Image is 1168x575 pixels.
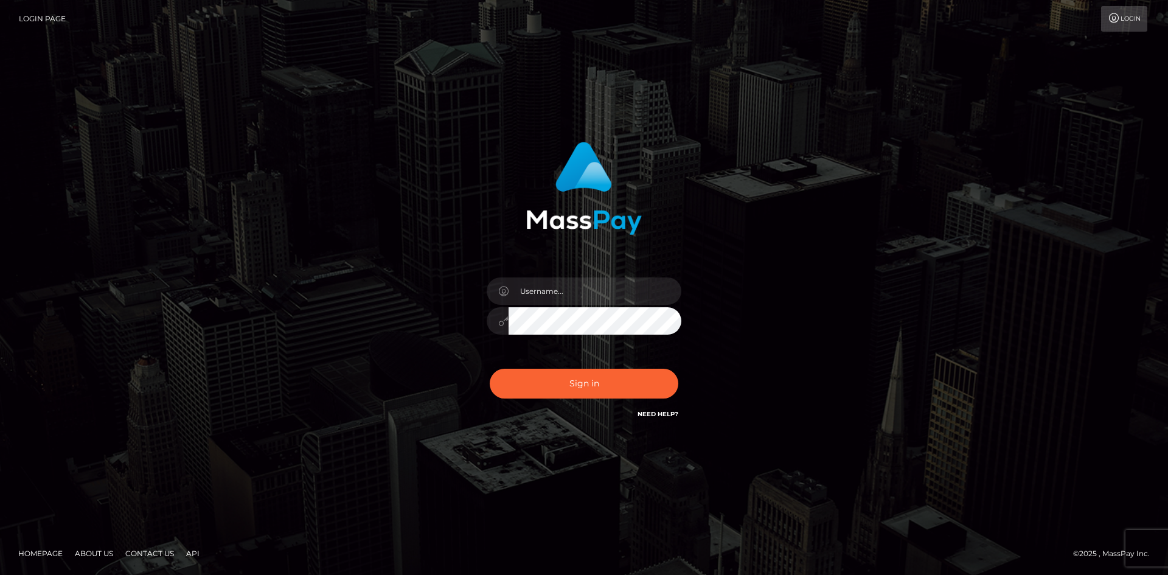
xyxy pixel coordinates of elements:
div: © 2025 , MassPay Inc. [1073,547,1159,560]
button: Sign in [490,369,678,399]
a: Contact Us [120,544,179,563]
img: MassPay Login [526,142,642,235]
a: API [181,544,204,563]
a: Need Help? [638,410,678,418]
a: About Us [70,544,118,563]
a: Homepage [13,544,68,563]
a: Login Page [19,6,66,32]
a: Login [1101,6,1147,32]
input: Username... [509,277,681,305]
